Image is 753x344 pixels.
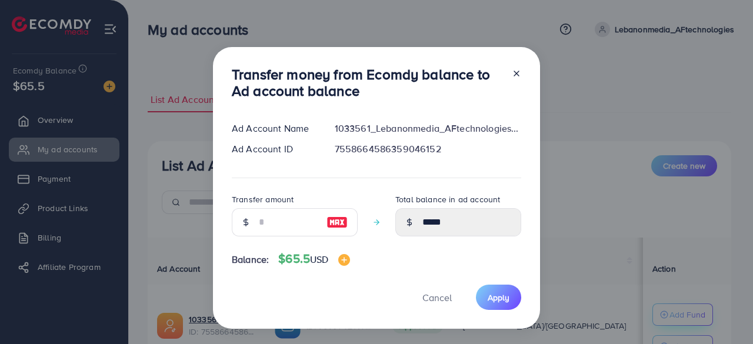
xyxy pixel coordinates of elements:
[222,142,325,156] div: Ad Account ID
[325,122,531,135] div: 1033561_Lebanonmedia_AFtechnologies_1759889050476
[310,253,328,266] span: USD
[395,193,500,205] label: Total balance in ad account
[232,66,502,100] h3: Transfer money from Ecomdy balance to Ad account balance
[338,254,350,266] img: image
[408,285,467,310] button: Cancel
[278,252,349,266] h4: $65.5
[326,215,348,229] img: image
[422,291,452,304] span: Cancel
[232,193,294,205] label: Transfer amount
[222,122,325,135] div: Ad Account Name
[232,253,269,266] span: Balance:
[325,142,531,156] div: 7558664586359046152
[703,291,744,335] iframe: Chat
[476,285,521,310] button: Apply
[488,292,509,303] span: Apply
